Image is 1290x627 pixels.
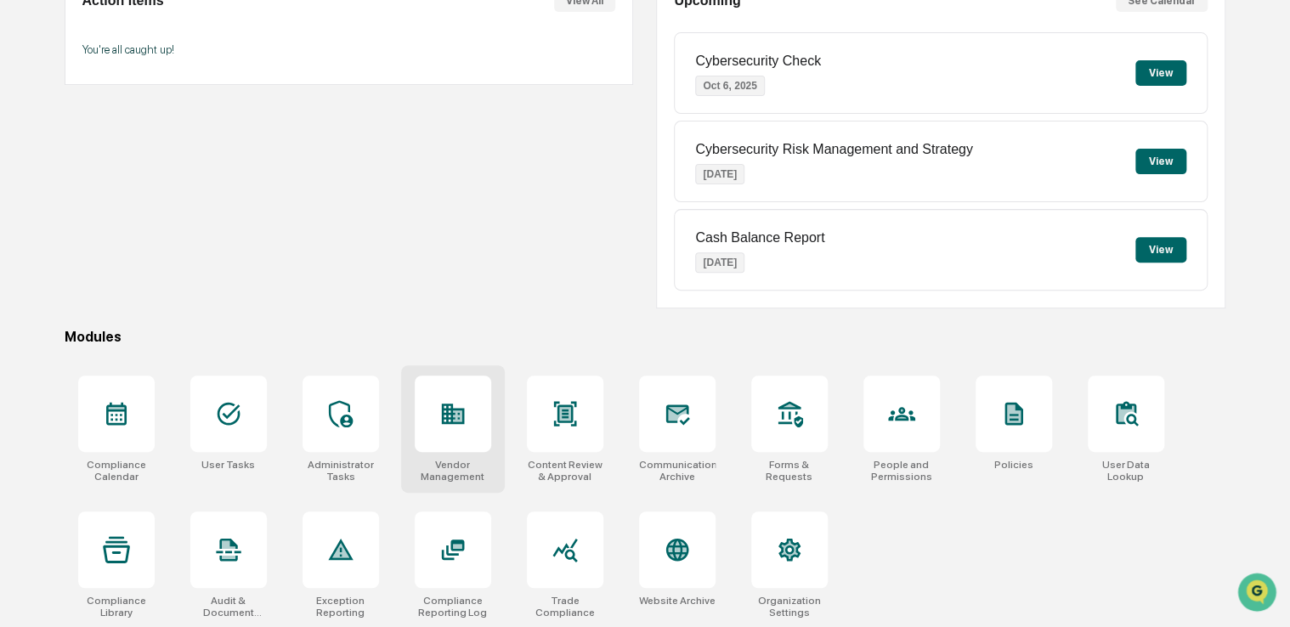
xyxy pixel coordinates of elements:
div: Policies [994,459,1033,471]
img: Sigrid Alegria [17,214,44,241]
span: Pylon [169,375,206,387]
div: Past conversations [17,188,114,201]
span: Data Lookup [34,333,107,350]
p: Cash Balance Report [695,230,824,246]
p: Oct 6, 2025 [695,76,764,96]
div: User Data Lookup [1088,459,1164,483]
div: Forms & Requests [751,459,828,483]
a: 🖐️Preclearance [10,294,116,325]
div: Administrator Tasks [303,459,379,483]
a: Powered byPylon [120,374,206,387]
p: Cybersecurity Check [695,54,821,69]
span: [DATE] [150,230,185,244]
a: 🗄️Attestations [116,294,218,325]
span: Preclearance [34,301,110,318]
iframe: Open customer support [1236,571,1282,617]
div: We're offline, we'll be back soon [76,146,240,160]
span: [PERSON_NAME] [53,230,138,244]
div: Organization Settings [751,595,828,619]
p: You're all caught up! [82,43,615,56]
div: Exception Reporting [303,595,379,619]
div: Modules [65,329,1225,345]
div: Audit & Document Logs [190,595,267,619]
p: [DATE] [695,164,744,184]
div: Compliance Reporting Log [415,595,491,619]
button: View [1135,149,1186,174]
div: People and Permissions [863,459,940,483]
div: 🗄️ [123,302,137,316]
div: Content Review & Approval [527,459,603,483]
div: Vendor Management [415,459,491,483]
div: User Tasks [201,459,255,471]
div: Website Archive [639,595,716,607]
div: Trade Compliance [527,595,603,619]
p: Cybersecurity Risk Management and Strategy [695,142,972,157]
button: See all [263,184,309,205]
p: [DATE] [695,252,744,273]
img: 8933085812038_c878075ebb4cc5468115_72.jpg [36,129,66,160]
span: Attestations [140,301,211,318]
div: Start new chat [76,129,279,146]
p: How can we help? [17,35,309,62]
img: 1746055101610-c473b297-6a78-478c-a979-82029cc54cd1 [17,129,48,160]
span: • [141,230,147,244]
div: Communications Archive [639,459,716,483]
button: View [1135,60,1186,86]
a: 🔎Data Lookup [10,326,114,357]
button: View [1135,237,1186,263]
div: Compliance Library [78,595,155,619]
div: Compliance Calendar [78,459,155,483]
button: Start new chat [289,134,309,155]
div: 🔎 [17,335,31,348]
div: 🖐️ [17,302,31,316]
